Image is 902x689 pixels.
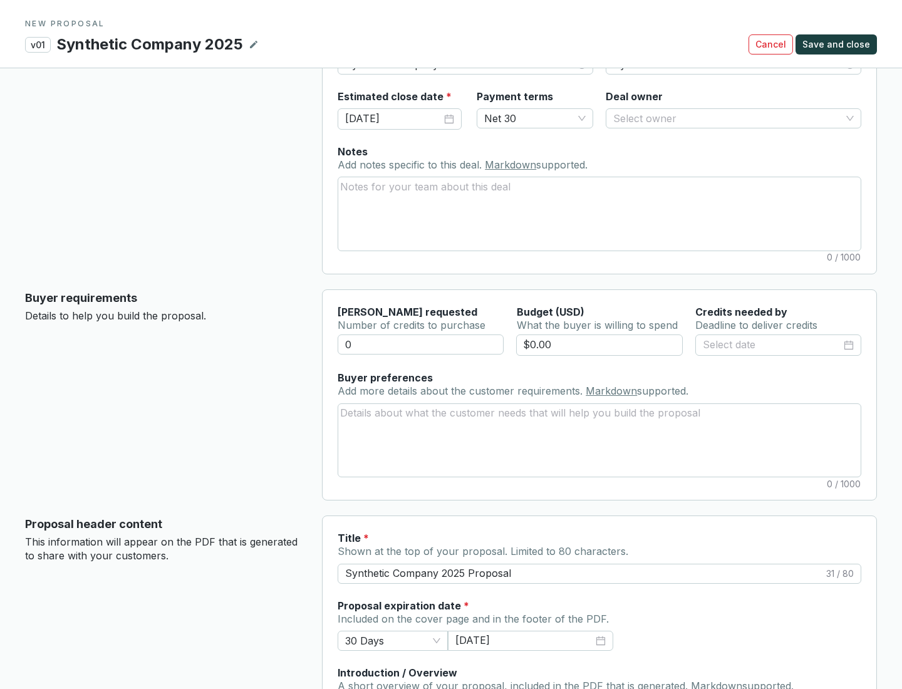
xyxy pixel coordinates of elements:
span: Deadline to deliver credits [695,319,817,331]
button: Save and close [796,34,877,54]
label: Payment terms [477,90,553,103]
span: Cancel [755,38,786,51]
span: 31 / 80 [826,567,854,580]
span: Shown at the top of your proposal. Limited to 80 characters. [338,545,628,557]
label: Proposal expiration date [338,599,469,613]
span: Add more details about the customer requirements. [338,385,586,397]
p: NEW PROPOSAL [25,19,877,29]
span: supported. [637,385,688,397]
span: 30 Days [345,631,440,650]
span: Save and close [802,38,870,51]
p: Buyer requirements [25,289,302,307]
label: Deal owner [606,90,663,103]
span: Budget (USD) [517,306,584,318]
a: Markdown [485,158,536,171]
label: [PERSON_NAME] requested [338,305,477,319]
p: This information will appear on the PDF that is generated to share with your customers. [25,536,302,562]
label: Estimated close date [338,90,452,103]
span: Included on the cover page and in the footer of the PDF. [338,613,609,625]
span: supported. [536,158,588,171]
input: Select date [345,111,442,127]
p: v01 [25,37,51,53]
span: Number of credits to purchase [338,319,485,331]
button: Cancel [749,34,793,54]
label: Buyer preferences [338,371,433,385]
span: Add notes specific to this deal. [338,158,485,171]
label: Introduction / Overview [338,666,457,680]
span: What the buyer is willing to spend [517,319,678,331]
span: Net 30 [484,109,586,128]
label: Credits needed by [695,305,787,319]
p: Proposal header content [25,515,302,533]
input: Select date [455,633,593,648]
p: Details to help you build the proposal. [25,309,302,323]
label: Title [338,531,369,545]
p: Synthetic Company 2025 [56,34,244,55]
a: Markdown [586,385,637,397]
input: Select date [703,337,841,353]
label: Notes [338,145,368,158]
